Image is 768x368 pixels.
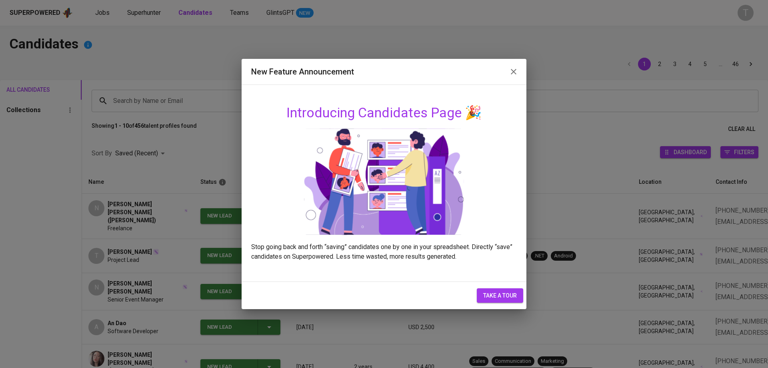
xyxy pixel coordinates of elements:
h2: New Feature Announcement [251,65,517,78]
span: take a tour [483,291,517,301]
button: take a tour [477,288,523,303]
h4: Introducing Candidates Page 🎉 [251,105,517,121]
p: Stop going back and forth “saving” candidates one by one in your spreadsheet. Directly “save” can... [251,242,517,261]
img: onboarding_candidates.svg [304,128,464,236]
